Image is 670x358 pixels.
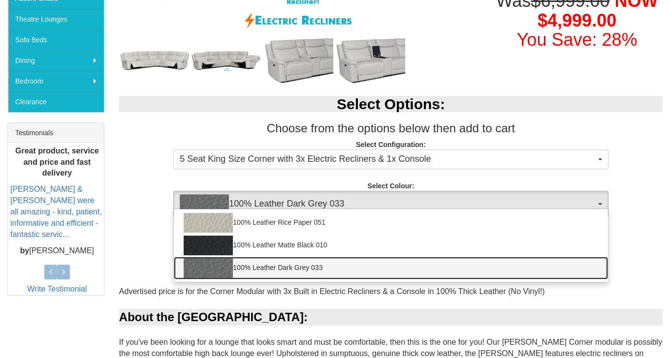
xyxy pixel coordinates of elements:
[184,258,233,278] img: 100% Leather Dark Grey 033
[10,185,102,239] a: [PERSON_NAME] & [PERSON_NAME] were all amazing - kind, patient, informative and efficient - fanta...
[10,245,104,257] p: [PERSON_NAME]
[119,309,663,326] div: About the [GEOGRAPHIC_DATA]:
[517,30,638,50] font: You Save: 28%
[15,147,99,178] b: Great product, service and price and fast delivery
[8,9,104,30] a: Theatre Lounges
[174,257,607,279] a: 100% Leather Dark Grey 033
[119,122,663,135] h3: Choose from the options below then add to cart
[184,213,233,233] img: 100% Leather Rice Paper 051
[180,194,229,214] img: 100% Leather Dark Grey 033
[356,141,426,149] strong: Select Configuration:
[174,234,607,257] a: 100% Leather Matte Black 010
[184,236,233,255] img: 100% Leather Matte Black 010
[173,149,608,169] button: 5 Seat King Size Corner with 3x Electric Recliners & 1x Console
[8,30,104,50] a: Sofa Beds
[173,191,608,217] button: 100% Leather Dark Grey 033100% Leather Dark Grey 033
[27,285,87,293] a: Write Testimonial
[8,50,104,71] a: Dining
[337,96,445,112] b: Select Options:
[367,182,414,190] strong: Select Colour:
[20,246,30,255] b: by
[8,123,104,143] div: Testimonials
[8,71,104,91] a: Bedroom
[174,211,607,234] a: 100% Leather Rice Paper 051
[180,194,595,214] span: 100% Leather Dark Grey 033
[8,91,104,112] a: Clearance
[180,153,595,166] span: 5 Seat King Size Corner with 3x Electric Recliners & 1x Console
